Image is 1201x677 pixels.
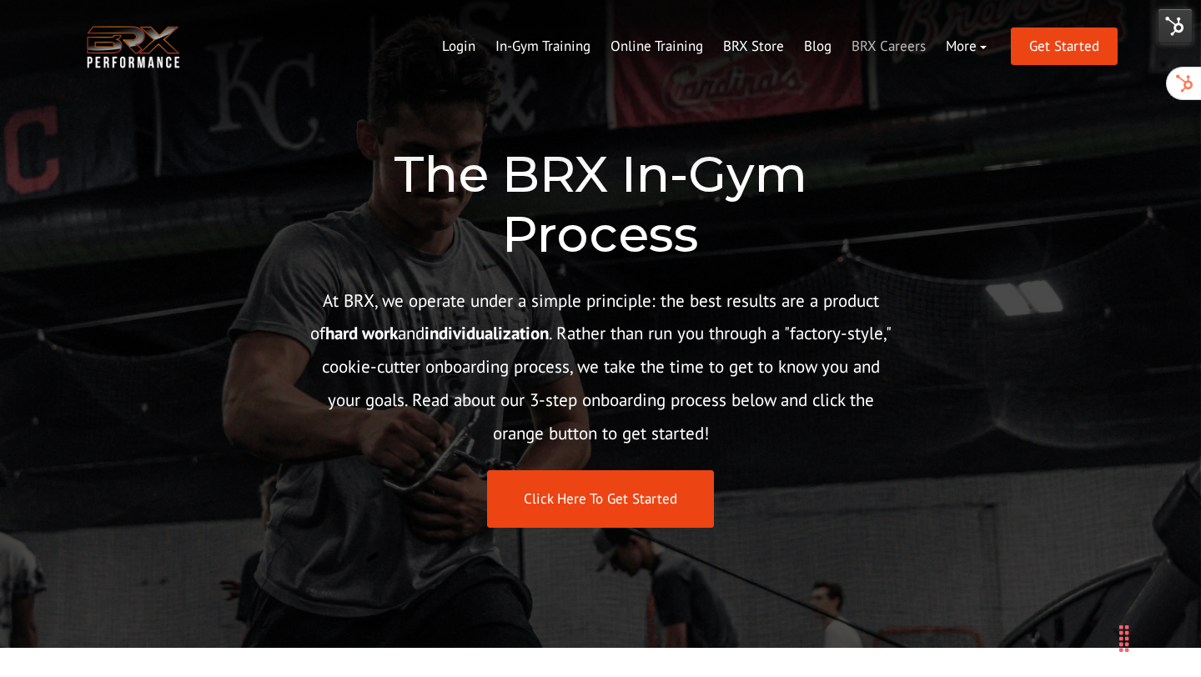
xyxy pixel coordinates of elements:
[394,143,807,264] span: The BRX In-Gym Process
[425,322,549,344] strong: individualization
[485,27,600,67] a: In-Gym Training
[1158,8,1193,43] img: HubSpot Tools Menu Toggle
[432,27,997,67] div: Navigation Menu
[955,497,1201,677] iframe: Chat Widget
[794,27,842,67] a: Blog
[600,27,713,67] a: Online Training
[432,27,485,67] a: Login
[487,470,714,528] a: Click Here To Get Started
[83,22,183,73] img: BRX Transparent Logo-2
[936,27,997,67] a: More
[1011,28,1118,65] a: Get Started
[842,27,936,67] a: BRX Careers
[1111,614,1138,664] div: Drag
[713,27,794,67] a: BRX Store
[310,289,892,445] span: At BRX, we operate under a simple principle: the best results are a product of and . Rather than ...
[325,322,398,344] strong: hard work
